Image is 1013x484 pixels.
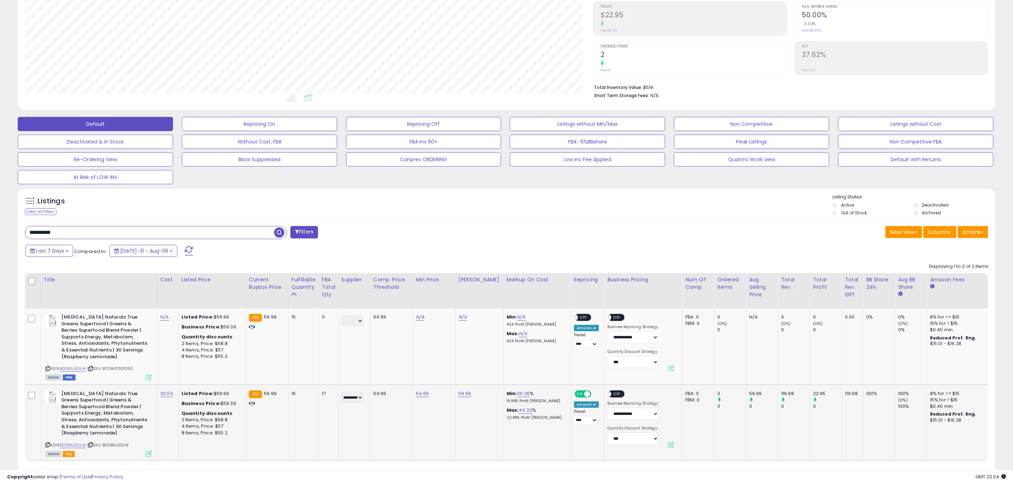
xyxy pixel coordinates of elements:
[45,390,152,456] div: ASIN:
[160,390,173,397] a: 30.50
[607,401,659,406] label: Business Repricing Strategy:
[18,170,173,184] button: At Risk of LOW INV
[838,117,993,131] button: Listings without Cost
[322,276,335,298] div: FBA Total Qty
[922,202,948,208] label: Deactivated
[110,245,177,257] button: [DATE]-31 - Aug-06
[607,349,659,354] label: Quantity Discount Strategy:
[749,390,778,397] div: 59.99
[519,407,532,414] a: 44.23
[182,117,337,131] button: Repricing On
[930,335,976,341] b: Reduced Prof. Rng.
[930,403,989,410] div: $0.40 min
[607,276,679,283] div: Business Pricing
[507,399,566,404] p: 16.84% Profit [PERSON_NAME]
[507,330,519,337] b: Max:
[507,407,519,413] b: Max:
[182,410,240,417] div: :
[813,390,842,397] div: 22.95
[7,473,33,480] strong: Copyright
[44,276,154,283] div: Title
[291,314,313,320] div: 15
[781,321,791,326] small: (0%)
[373,390,407,397] div: 64.99
[802,68,816,72] small: Prev: N/A
[291,276,316,291] div: Fulfillable Quantity
[182,314,214,320] b: Listed Price:
[503,273,571,309] th: The percentage added to the cost of goods (COGS) that forms the calculator for Min & Max prices.
[885,226,922,238] button: Save View
[45,314,152,380] div: ASIN:
[182,390,214,397] b: Listed Price:
[601,68,611,72] small: Prev: 0
[61,473,91,480] a: Terms of Use
[507,390,517,397] b: Min:
[87,366,133,371] span: | SKU: 870847001092
[898,291,902,297] small: Avg BB Share.
[7,474,123,480] div: seller snap | |
[575,391,584,397] span: ON
[574,276,601,283] div: Repricing
[338,273,370,309] th: CSV column name: cust_attr_1_Supplier
[182,410,233,417] b: Quantity discounts
[866,390,890,397] div: 100%
[182,347,240,353] div: 4 Items, Price: $57
[574,409,599,425] div: Preset:
[781,327,810,333] div: 0
[802,51,988,60] h2: 37.62%
[160,276,176,283] div: Cost
[63,375,76,381] span: FBM
[802,28,821,33] small: Prev: 50.00%
[674,117,829,131] button: Non Competitive
[92,473,123,480] a: Privacy Policy
[749,276,775,298] div: Avg Selling Price
[507,415,566,420] p: 22.49% Profit [PERSON_NAME]
[813,403,842,410] div: 0
[416,276,452,283] div: Min Price
[182,333,233,340] b: Quantity discounts
[838,135,993,149] button: Non Competitive FBA
[929,263,988,270] div: Displaying 1 to 2 of 2 items
[601,51,786,60] h2: 2
[249,276,285,291] div: Current Buybox Price
[60,442,86,448] a: B0DB6J5GLW
[60,366,86,372] a: B0DB6J5GLW
[601,45,786,49] span: Ordered Items
[182,135,337,149] button: Without Cost, FBA
[781,390,810,397] div: 119.98
[182,353,240,360] div: 8 Items, Price: $55.2
[291,390,313,397] div: 16
[87,442,129,448] span: | SKU: B0DB6J5GLW
[898,390,927,397] div: 100%
[63,451,75,457] span: FBA
[898,397,908,403] small: (0%)
[685,276,711,291] div: Num of Comp.
[458,276,501,283] div: [PERSON_NAME]
[866,276,892,291] div: BB Share 24h.
[507,314,517,320] b: Min:
[182,390,240,397] div: $59.99
[182,400,240,407] div: $59.39
[182,314,240,320] div: $59.99
[416,314,424,321] a: N/A
[958,226,988,238] button: Actions
[674,135,829,149] button: Peak Listings
[898,276,924,291] div: Avg BB Share
[507,276,568,283] div: Markup on Cost
[61,390,148,438] b: [MEDICAL_DATA] Naturals True Greens Superfood | Greens & Berries Superfood Blend Powder | Support...
[182,152,337,167] button: Bbox Suppressed
[45,314,60,328] img: 41TFW982+tL._SL40_.jpg
[517,390,530,397] a: 30.36
[182,324,240,330] div: $59.39
[264,390,277,397] span: 59.99
[749,403,778,410] div: 0
[507,322,566,327] p: N/A Profit [PERSON_NAME]
[322,390,333,397] div: 17
[601,5,786,9] span: Profit
[507,339,566,344] p: N/A Profit [PERSON_NAME]
[507,390,566,404] div: %
[717,327,746,333] div: 0
[813,327,842,333] div: 0
[26,245,73,257] button: Last 7 Days
[845,276,860,298] div: Total Rev. Diff.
